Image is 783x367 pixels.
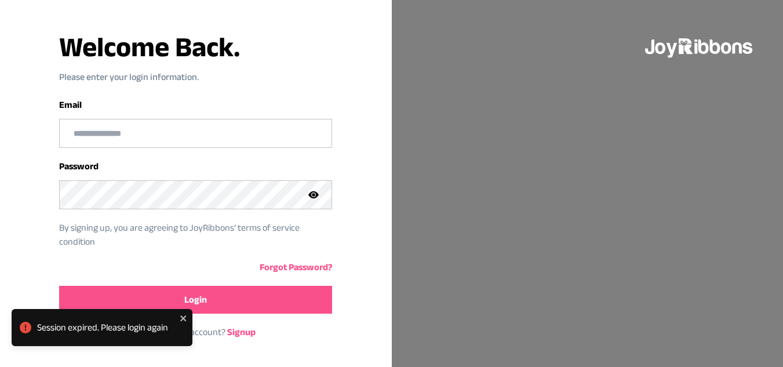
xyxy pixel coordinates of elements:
button: Login [59,286,332,314]
p: By signing up, you are agreeing to JoyRibbons‘ terms of service condition [59,221,315,249]
img: joyribbons [644,28,755,65]
div: Session expired. Please login again [37,321,176,335]
label: Password [59,161,99,171]
button: close [180,314,188,323]
a: Signup [227,327,256,337]
h3: Welcome Back. [59,33,332,61]
p: Please enter your login information. [59,70,332,84]
label: Email [59,100,82,110]
a: Forgot Password? [260,262,332,272]
p: Don‘t have an account? [59,325,332,339]
span: Login [184,293,207,307]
